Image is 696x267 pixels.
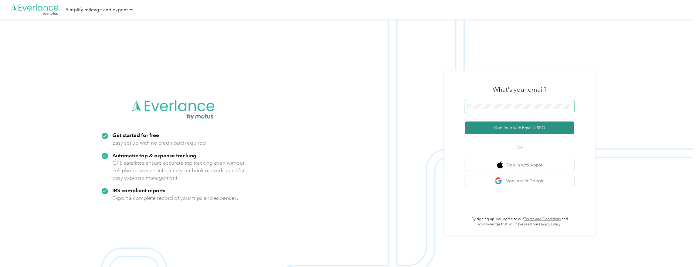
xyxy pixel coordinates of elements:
[525,217,561,221] a: Terms and Conditions
[112,194,238,202] p: Export a complete record of your trips and expenses.
[112,159,245,182] p: GPS satellites ensure accurate trip tracking even without cell phone service. Integrate your bank...
[112,132,159,138] strong: Get started for free
[465,159,574,171] button: apple logoSign in with Apple
[495,177,502,185] img: google logo
[539,222,561,227] a: Privacy Policy
[465,122,574,134] button: Continue with Email / SSO
[509,144,530,151] span: OR
[66,6,133,14] div: Simplify mileage and expenses
[493,85,547,94] h3: What's your email?
[465,217,574,227] p: By signing up, you agree to our and acknowledge that you have read our .
[112,139,206,147] p: Easy set up with no credit card required
[465,175,574,187] button: google logoSign in with Google
[497,161,503,169] img: apple logo
[112,152,196,159] strong: Automatic trip & expense tracking
[112,187,165,193] strong: IRS compliant reports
